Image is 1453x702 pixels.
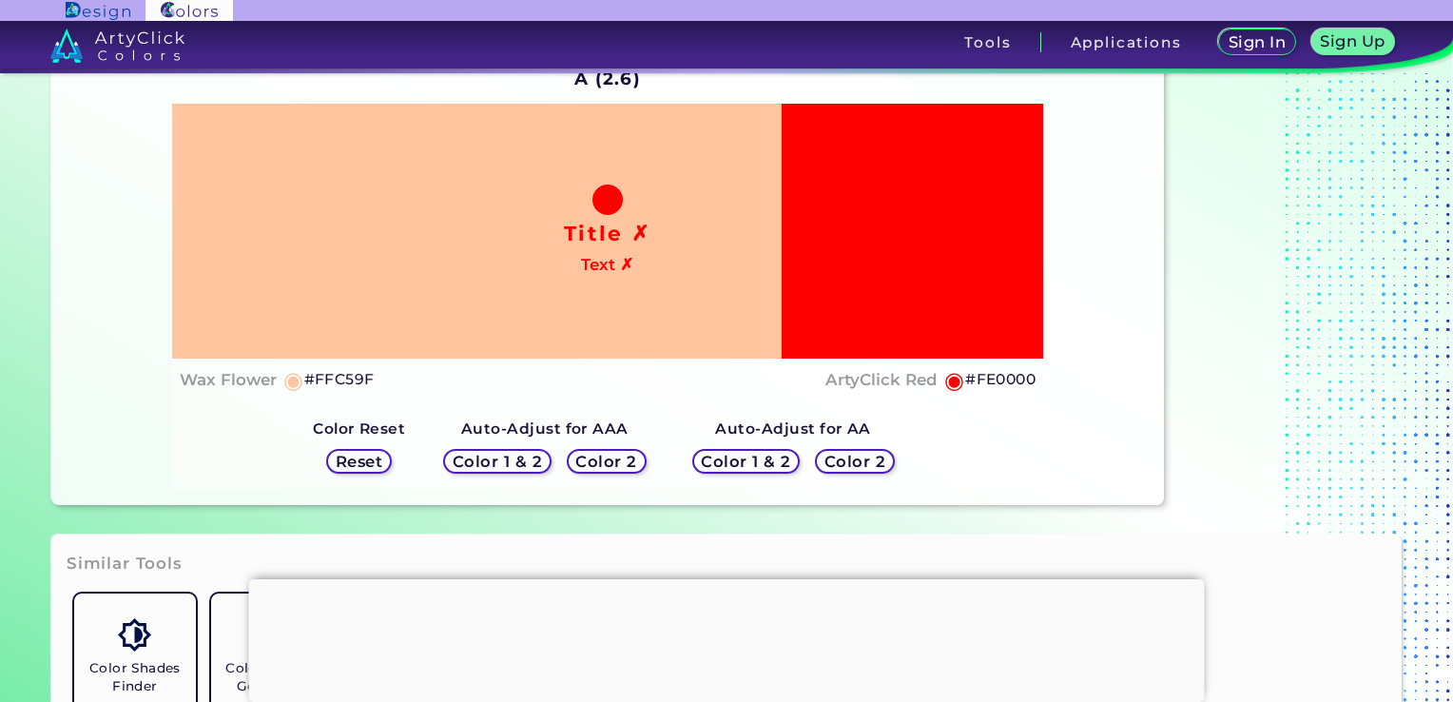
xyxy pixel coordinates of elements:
h5: #FE0000 [965,367,1036,392]
h5: Color 2 [827,455,882,469]
h5: Color 2 [579,455,634,469]
h5: Sign In [1231,35,1283,49]
h5: Color Shades Finder [82,659,188,695]
img: ArtyClick Design logo [66,2,129,20]
h5: Sign Up [1324,34,1383,49]
h5: Color Palette Generator [219,659,325,695]
strong: Auto-Adjust for AA [715,419,870,438]
h4: ArtyClick Red [825,366,938,394]
iframe: Advertisement [249,579,1205,697]
img: icon_color_shades.svg [118,618,151,652]
a: Sign Up [1315,30,1390,54]
h5: ◉ [283,369,304,392]
h4: Wax Flower [180,366,277,394]
h3: Applications [1071,35,1182,49]
h5: Color 1 & 2 [706,455,786,469]
strong: Color Reset [313,419,405,438]
h3: Tools [964,35,1011,49]
h5: Color 1 & 2 [457,455,538,469]
h5: #FFC59F [304,367,375,392]
h1: Title ✗ [564,219,651,247]
strong: Auto-Adjust for AAA [461,419,629,438]
h5: ◉ [944,369,965,392]
h5: Reset [338,455,380,469]
img: logo_artyclick_colors_white.svg [50,29,184,63]
h4: Text ✗ [581,251,633,279]
h2: A (2.6) [566,58,649,100]
a: Sign In [1222,30,1291,54]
